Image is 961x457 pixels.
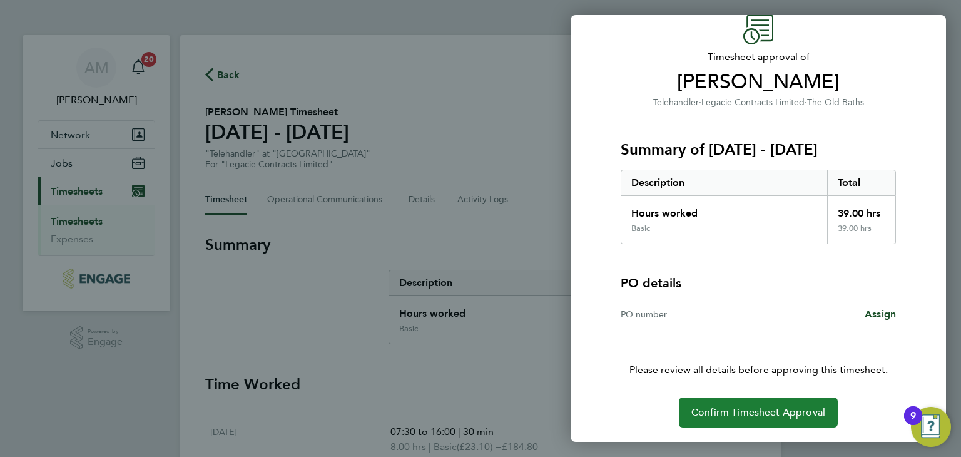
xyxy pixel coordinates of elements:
div: Hours worked [621,196,827,223]
span: Timesheet approval of [621,49,896,64]
span: Assign [865,308,896,320]
h3: Summary of [DATE] - [DATE] [621,140,896,160]
div: Total [827,170,896,195]
a: Assign [865,307,896,322]
span: The Old Baths [807,97,864,108]
span: Legacie Contracts Limited [701,97,805,108]
span: Telehandler [653,97,699,108]
div: 39.00 hrs [827,196,896,223]
div: 9 [910,416,916,432]
button: Confirm Timesheet Approval [679,398,838,428]
div: PO number [621,307,758,322]
span: [PERSON_NAME] [621,69,896,95]
h4: PO details [621,274,681,292]
div: 39.00 hrs [827,223,896,244]
span: Confirm Timesheet Approval [691,406,825,419]
span: · [805,97,807,108]
p: Please review all details before approving this timesheet. [606,332,911,377]
button: Open Resource Center, 9 new notifications [911,407,951,447]
span: · [699,97,701,108]
div: Basic [631,223,650,234]
div: Description [621,170,827,195]
div: Summary of 15 - 21 Sep 2025 [621,170,896,244]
